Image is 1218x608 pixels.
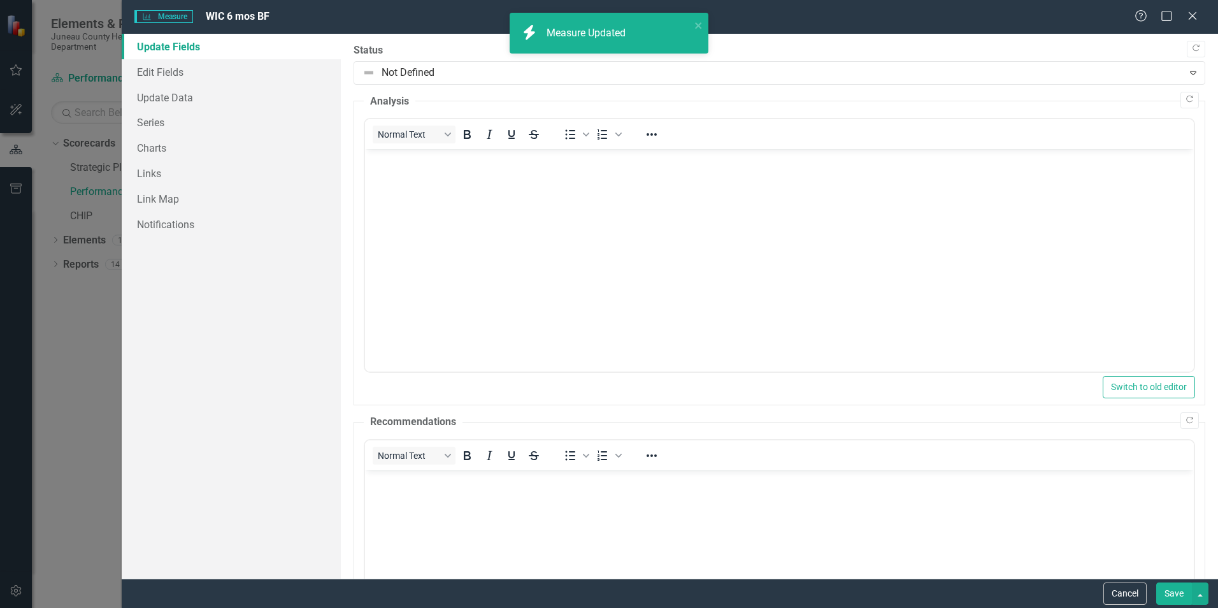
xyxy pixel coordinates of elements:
a: Links [122,161,341,186]
button: Italic [478,447,500,465]
a: Notifications [122,212,341,237]
div: Bullet list [561,126,592,143]
button: Switch to old editor [1103,376,1195,398]
button: Bold [456,126,478,143]
a: Link Map [122,186,341,212]
div: Measure Updated [547,26,629,41]
span: Normal Text [378,129,440,140]
a: Update Data [122,85,341,110]
legend: Analysis [364,94,415,109]
legend: Recommendations [364,415,462,430]
button: Italic [478,126,500,143]
label: Status [354,43,1205,58]
a: Charts [122,135,341,161]
a: Edit Fields [122,59,341,85]
div: Numbered list [593,126,625,143]
iframe: Rich Text Area [365,149,1194,372]
button: close [694,18,703,33]
a: Update Fields [122,34,341,59]
div: Numbered list [593,447,625,465]
button: Block Normal Text [373,126,455,143]
button: Reveal or hide additional toolbar items [641,126,663,143]
button: Strikethrough [523,126,545,143]
span: WIC 6 mos BF [206,10,269,22]
button: Reveal or hide additional toolbar items [641,447,663,465]
div: Bullet list [561,447,592,465]
button: Strikethrough [523,447,545,465]
button: Block Normal Text [373,447,455,465]
button: Underline [501,447,522,465]
span: Normal Text [378,451,440,461]
span: Measure [134,10,192,23]
button: Underline [501,126,522,143]
button: Bold [456,447,478,465]
button: Cancel [1103,583,1147,605]
button: Save [1156,583,1192,605]
a: Series [122,110,341,135]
